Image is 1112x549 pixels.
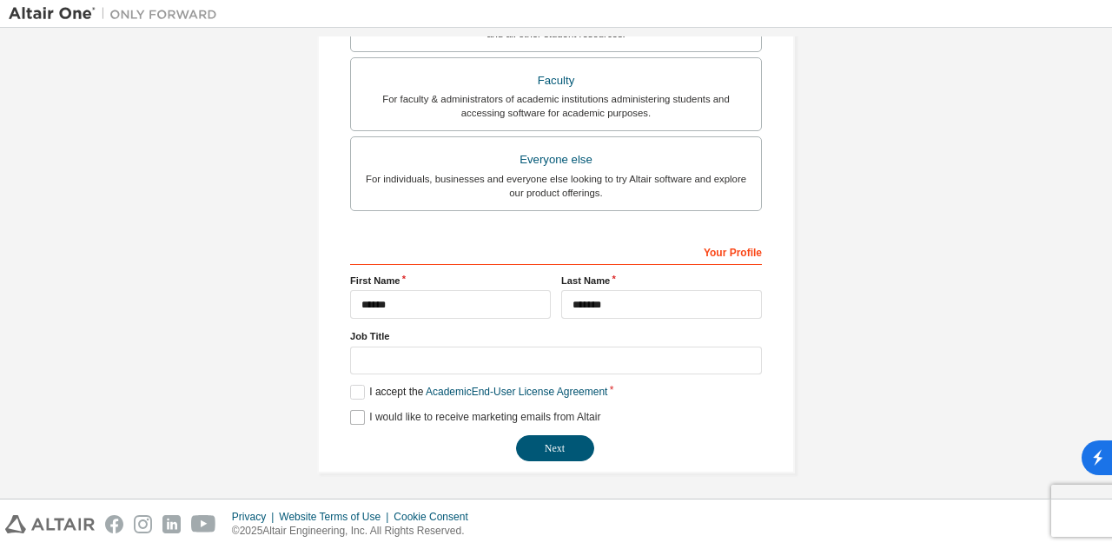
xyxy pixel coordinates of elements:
img: facebook.svg [105,515,123,533]
div: For faculty & administrators of academic institutions administering students and accessing softwa... [361,92,751,120]
div: For individuals, businesses and everyone else looking to try Altair software and explore our prod... [361,172,751,200]
img: altair_logo.svg [5,515,95,533]
label: Job Title [350,329,762,343]
div: Website Terms of Use [279,510,394,524]
img: Altair One [9,5,226,23]
label: I accept the [350,385,607,400]
label: Last Name [561,274,762,288]
div: Privacy [232,510,279,524]
img: youtube.svg [191,515,216,533]
button: Next [516,435,594,461]
p: © 2025 Altair Engineering, Inc. All Rights Reserved. [232,524,479,539]
label: First Name [350,274,551,288]
img: instagram.svg [134,515,152,533]
a: Academic End-User License Agreement [426,386,607,398]
label: I would like to receive marketing emails from Altair [350,410,600,425]
img: linkedin.svg [162,515,181,533]
div: Cookie Consent [394,510,478,524]
div: Everyone else [361,148,751,172]
div: Your Profile [350,237,762,265]
div: Faculty [361,69,751,93]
